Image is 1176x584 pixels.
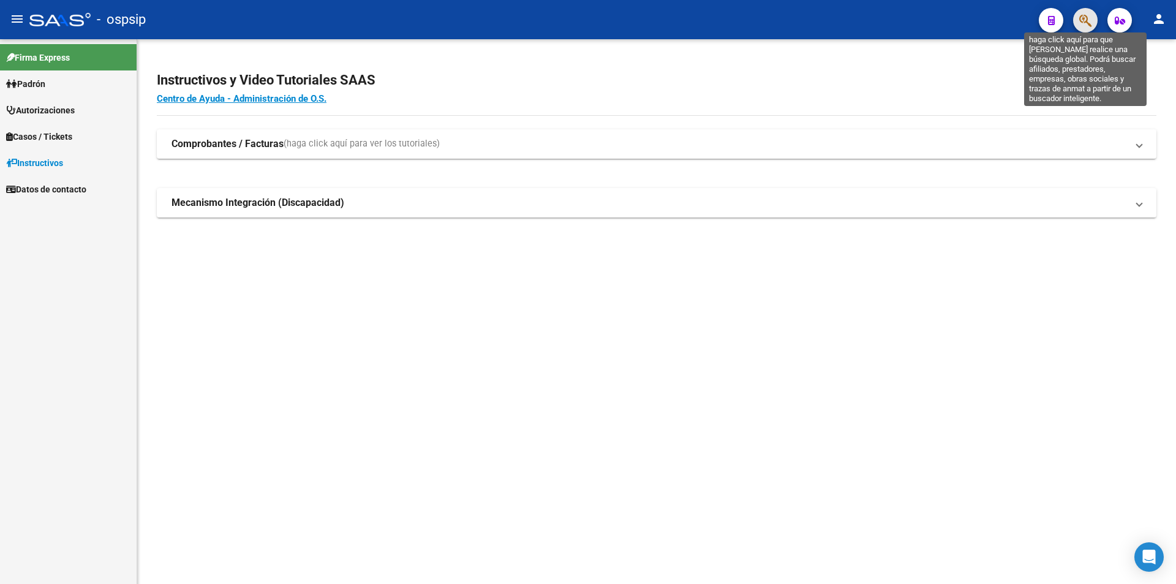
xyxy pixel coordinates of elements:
span: - ospsip [97,6,146,33]
span: (haga click aquí para ver los tutoriales) [284,137,440,151]
span: Instructivos [6,156,63,170]
span: Datos de contacto [6,183,86,196]
span: Firma Express [6,51,70,64]
mat-expansion-panel-header: Comprobantes / Facturas(haga click aquí para ver los tutoriales) [157,129,1156,159]
mat-expansion-panel-header: Mecanismo Integración (Discapacidad) [157,188,1156,218]
mat-icon: menu [10,12,24,26]
h2: Instructivos y Video Tutoriales SAAS [157,69,1156,92]
span: Casos / Tickets [6,130,72,143]
span: Padrón [6,77,45,91]
strong: Mecanismo Integración (Discapacidad) [171,196,344,210]
span: Autorizaciones [6,104,75,117]
strong: Comprobantes / Facturas [171,137,284,151]
mat-icon: person [1151,12,1166,26]
a: Centro de Ayuda - Administración de O.S. [157,93,326,104]
div: Open Intercom Messenger [1134,542,1164,572]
